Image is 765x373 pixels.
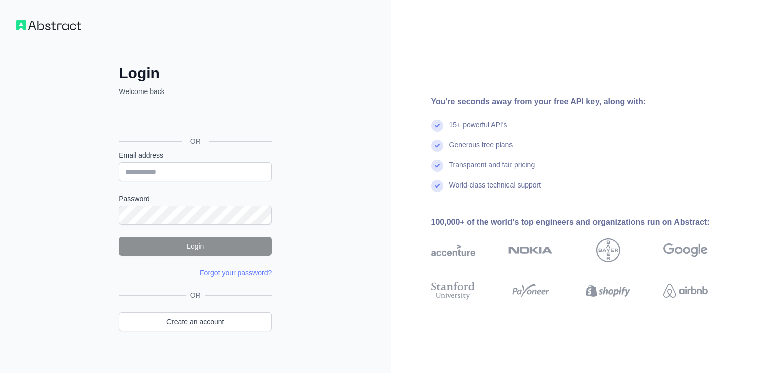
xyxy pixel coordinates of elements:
img: check mark [431,120,443,132]
label: Email address [119,150,272,160]
span: OR [186,290,205,300]
iframe: Sign in with Google Button [114,108,275,130]
img: bayer [596,238,620,262]
label: Password [119,194,272,204]
img: shopify [586,279,630,302]
a: Forgot your password? [200,269,272,277]
img: nokia [508,238,553,262]
img: payoneer [508,279,553,302]
button: Login [119,237,272,256]
div: 15+ powerful API's [449,120,507,140]
a: Create an account [119,312,272,331]
img: check mark [431,180,443,192]
img: airbnb [663,279,708,302]
div: Generous free plans [449,140,513,160]
img: check mark [431,160,443,172]
img: Workflow [16,20,81,30]
div: Transparent and fair pricing [449,160,535,180]
img: stanford university [431,279,475,302]
h2: Login [119,64,272,82]
img: accenture [431,238,475,262]
img: google [663,238,708,262]
p: Welcome back [119,86,272,97]
span: OR [182,136,209,146]
div: You're seconds away from your free API key, along with: [431,96,740,108]
div: 100,000+ of the world's top engineers and organizations run on Abstract: [431,216,740,228]
div: World-class technical support [449,180,541,200]
img: check mark [431,140,443,152]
